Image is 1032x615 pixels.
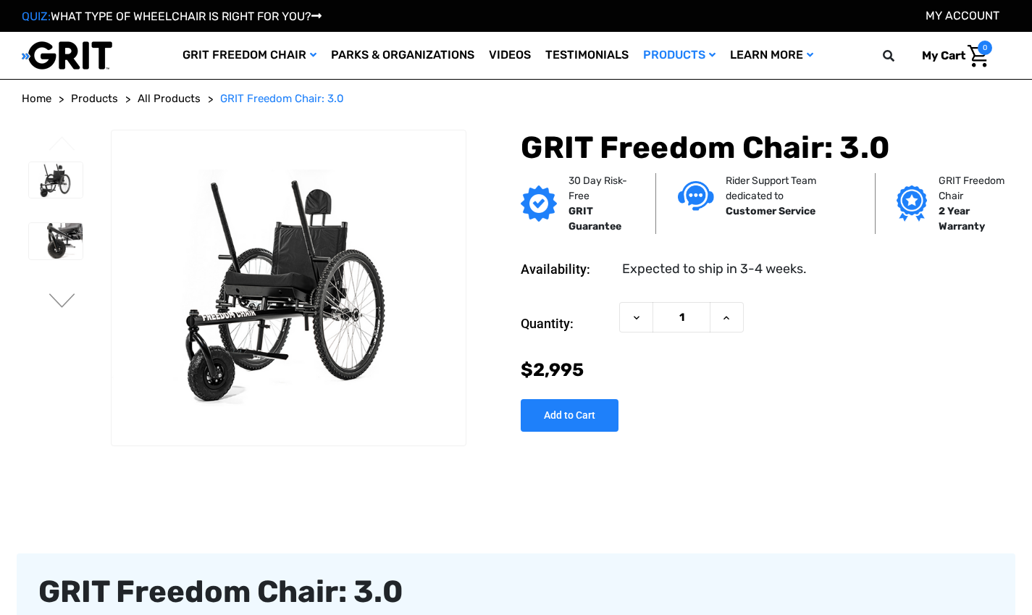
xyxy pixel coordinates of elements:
input: Search [889,41,911,71]
span: $2,995 [521,359,584,380]
a: Account [926,9,999,22]
p: GRIT Freedom Chair [939,173,1015,204]
img: GRIT Guarantee [521,185,557,222]
a: Videos [482,32,538,79]
span: My Cart [922,49,965,62]
span: Products [71,92,118,105]
a: GRIT Freedom Chair [175,32,324,79]
img: Cart [968,45,989,67]
strong: GRIT Guarantee [569,205,621,233]
a: Products [636,32,723,79]
h1: GRIT Freedom Chair: 3.0 [521,130,1010,166]
a: Home [22,91,51,107]
a: Parks & Organizations [324,32,482,79]
p: Rider Support Team dedicated to [726,173,853,204]
img: Customer service [678,181,714,211]
strong: Customer Service [726,205,815,217]
label: Quantity: [521,302,612,346]
strong: 2 Year Warranty [939,205,985,233]
img: GRIT All-Terrain Wheelchair and Mobility Equipment [22,41,112,70]
button: Go to slide 2 of 3 [47,293,77,311]
img: Grit freedom [897,185,926,222]
span: Home [22,92,51,105]
span: QUIZ: [22,9,51,23]
div: GRIT Freedom Chair: 3.0 [38,575,994,608]
p: 30 Day Risk-Free [569,173,633,204]
a: Testimonials [538,32,636,79]
img: GRIT Freedom Chair: 3.0 [29,162,83,198]
img: GRIT Freedom Chair: 3.0 [29,223,83,259]
span: 0 [978,41,992,55]
nav: Breadcrumb [22,91,1010,107]
span: All Products [138,92,201,105]
span: GRIT Freedom Chair: 3.0 [220,92,344,105]
dd: Expected to ship in 3-4 weeks. [622,259,807,279]
a: Products [71,91,118,107]
button: Go to slide 3 of 3 [47,136,77,154]
a: QUIZ:WHAT TYPE OF WHEELCHAIR IS RIGHT FOR YOU? [22,9,322,23]
a: GRIT Freedom Chair: 3.0 [220,91,344,107]
a: Cart with 0 items [911,41,992,71]
a: Learn More [723,32,821,79]
dt: Availability: [521,259,612,279]
img: GRIT Freedom Chair: 3.0 [112,170,466,406]
input: Add to Cart [521,399,618,432]
a: All Products [138,91,201,107]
